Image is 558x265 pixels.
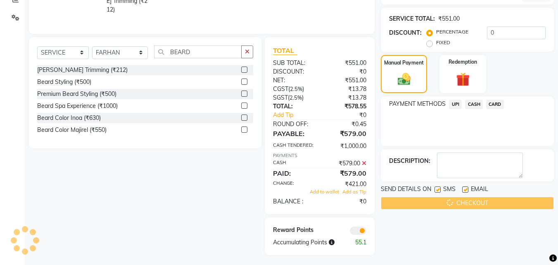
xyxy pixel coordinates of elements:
span: SMS [443,185,456,195]
div: Beard Spa Experience (₹1000) [37,102,118,110]
div: ₹13.78 [320,85,373,93]
div: ₹0 [329,111,373,119]
img: _gift.svg [452,71,474,88]
span: CASH [465,100,483,109]
a: Add Tip [267,111,328,119]
label: Redemption [449,58,477,66]
div: ₹579.00 [320,129,373,138]
span: SEND DETAILS ON [381,185,431,195]
div: SERVICE TOTAL: [389,14,435,23]
div: NET: [267,76,320,85]
div: PAYMENTS [273,152,366,159]
div: Reward Points [267,226,320,235]
div: ₹578.55 [320,102,373,111]
div: Accumulating Points [267,238,346,247]
div: ROUND OFF: [267,120,320,129]
div: CHANGE: [267,180,320,189]
div: BALANCE : [267,197,320,206]
div: Beard Color Inoa (₹630) [37,114,101,122]
div: DISCOUNT: [267,67,320,76]
img: _cash.svg [394,72,415,86]
div: Beard Styling (₹500) [37,78,91,86]
span: CGST [273,85,288,93]
div: DISCOUNT: [389,29,422,37]
div: TOTAL: [267,102,320,111]
span: UPI [449,100,462,109]
span: Add to wallet [310,189,339,195]
div: PAYABLE: [267,129,320,138]
div: ₹579.00 [320,159,373,168]
div: ( ) [267,93,320,102]
div: [PERSON_NAME] Trimming (₹212) [37,66,128,74]
div: ₹551.00 [320,59,373,67]
div: ₹551.00 [438,14,460,23]
div: ₹13.78 [320,93,373,102]
div: ( ) [267,85,320,93]
div: ₹1,000.00 [320,142,373,150]
span: TOTAL [273,46,297,55]
div: ₹579.00 [320,168,373,178]
span: CARD [486,100,504,109]
span: Add as Tip [342,189,366,195]
div: Beard Color Majirel (₹550) [37,126,107,134]
span: SGST [273,94,288,101]
div: ₹0 [320,197,373,206]
div: PAID: [267,168,320,178]
div: ₹0 [320,67,373,76]
span: PAYMENT METHODS [389,100,446,108]
div: DESCRIPTION: [389,157,430,165]
div: Premium Beard Styling (₹500) [37,90,116,98]
div: CASH [267,159,320,168]
div: 55.1 [346,238,373,247]
input: Search or Scan [154,45,242,58]
label: FIXED [436,39,450,46]
div: SUB TOTAL: [267,59,320,67]
div: ₹0.45 [320,120,373,129]
div: CASH TENDERED: [267,142,320,150]
label: Manual Payment [384,59,424,67]
div: ₹551.00 [320,76,373,85]
div: ₹421.00 [320,180,373,189]
span: 2.5% [290,94,302,101]
label: PERCENTAGE [436,28,468,36]
span: 2.5% [290,86,302,92]
span: EMAIL [471,185,488,195]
